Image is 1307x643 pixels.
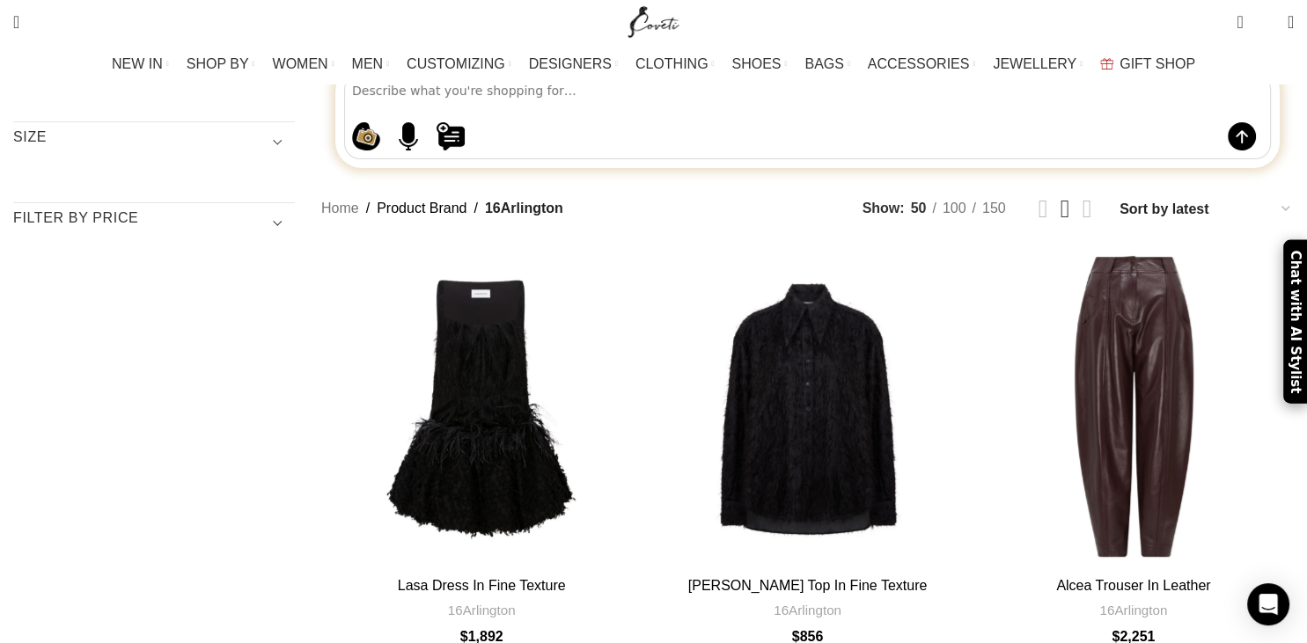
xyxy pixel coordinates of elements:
a: WOMEN [273,47,334,82]
a: Search [4,4,28,40]
span: CLOTHING [635,55,709,72]
a: Elda Top In Fine Texture [647,248,967,568]
span: BAGS [804,55,843,72]
a: JEWELLERY [993,47,1083,82]
a: Lasa Dress In Fine Texture [321,248,642,568]
a: Site logo [624,13,683,28]
div: Open Intercom Messenger [1247,583,1289,625]
span: WOMEN [273,55,328,72]
a: 16Arlington [1099,601,1167,619]
a: ACCESSORIES [868,47,976,82]
span: CUSTOMIZING [407,55,505,72]
div: Main navigation [4,47,1303,82]
a: 16Arlington [774,601,841,619]
a: CUSTOMIZING [407,47,511,82]
img: GiftBag [1100,58,1113,69]
h3: Filter by price [13,208,295,238]
div: My Wishlist [1257,4,1274,40]
a: 0 [1228,4,1252,40]
a: SHOP BY [187,47,255,82]
span: 0 [1238,9,1252,22]
a: MEN [352,47,389,82]
span: JEWELLERY [993,55,1076,72]
a: Lasa Dress In Fine Texture [398,578,566,593]
a: CLOTHING [635,47,715,82]
span: NEW IN [112,55,163,72]
a: Alcea Trouser In Leather [973,248,1294,568]
span: GIFT SHOP [1120,55,1195,72]
span: ACCESSORIES [868,55,970,72]
a: NEW IN [112,47,169,82]
a: BAGS [804,47,849,82]
span: SHOP BY [187,55,249,72]
span: SHOES [731,55,781,72]
a: 16Arlington [448,601,516,619]
a: [PERSON_NAME] Top In Fine Texture [688,578,928,593]
span: 0 [1260,18,1274,31]
a: GIFT SHOP [1100,47,1195,82]
a: DESIGNERS [529,47,618,82]
span: MEN [352,55,384,72]
a: Alcea Trouser In Leather [1056,578,1210,593]
h3: SIZE [13,128,295,157]
span: DESIGNERS [529,55,612,72]
a: SHOES [731,47,787,82]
